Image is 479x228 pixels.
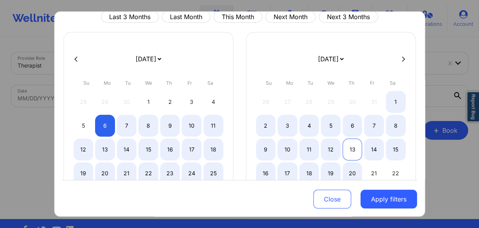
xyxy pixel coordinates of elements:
[138,162,158,184] div: Wed Oct 22 2025
[160,139,180,160] div: Thu Oct 16 2025
[256,115,276,137] div: Sun Nov 02 2025
[203,139,223,160] div: Sat Oct 18 2025
[207,80,213,86] abbr: Saturday
[182,139,201,160] div: Fri Oct 17 2025
[390,80,396,86] abbr: Saturday
[327,80,334,86] abbr: Wednesday
[313,190,351,208] button: Close
[160,91,180,113] div: Thu Oct 02 2025
[125,80,131,86] abbr: Tuesday
[74,115,94,137] div: Sun Oct 05 2025
[343,139,362,160] div: Thu Nov 13 2025
[299,115,319,137] div: Tue Nov 04 2025
[319,11,378,23] button: Next 3 Months
[370,80,375,86] abbr: Friday
[266,80,272,86] abbr: Sunday
[138,91,158,113] div: Wed Oct 01 2025
[321,115,341,137] div: Wed Nov 05 2025
[160,115,180,137] div: Thu Oct 09 2025
[203,115,223,137] div: Sat Oct 11 2025
[160,162,180,184] div: Thu Oct 23 2025
[104,80,111,86] abbr: Monday
[299,162,319,184] div: Tue Nov 18 2025
[386,91,406,113] div: Sat Nov 01 2025
[364,115,384,137] div: Fri Nov 07 2025
[203,91,223,113] div: Sat Oct 04 2025
[299,139,319,160] div: Tue Nov 11 2025
[145,80,152,86] abbr: Wednesday
[364,139,384,160] div: Fri Nov 14 2025
[343,162,362,184] div: Thu Nov 20 2025
[187,80,192,86] abbr: Friday
[138,115,158,137] div: Wed Oct 08 2025
[386,115,406,137] div: Sat Nov 08 2025
[278,139,297,160] div: Mon Nov 10 2025
[182,91,201,113] div: Fri Oct 03 2025
[74,162,94,184] div: Sun Oct 19 2025
[286,80,293,86] abbr: Monday
[203,162,223,184] div: Sat Oct 25 2025
[361,190,417,208] button: Apply filters
[265,11,316,23] button: Next Month
[278,115,297,137] div: Mon Nov 03 2025
[321,139,341,160] div: Wed Nov 12 2025
[386,139,406,160] div: Sat Nov 15 2025
[256,139,276,160] div: Sun Nov 09 2025
[348,80,354,86] abbr: Thursday
[321,162,341,184] div: Wed Nov 19 2025
[95,162,115,184] div: Mon Oct 20 2025
[182,115,201,137] div: Fri Oct 10 2025
[117,115,137,137] div: Tue Oct 07 2025
[182,162,201,184] div: Fri Oct 24 2025
[214,11,262,23] button: This Month
[364,162,384,184] div: Fri Nov 21 2025
[256,162,276,184] div: Sun Nov 16 2025
[95,139,115,160] div: Mon Oct 13 2025
[308,80,313,86] abbr: Tuesday
[95,115,115,137] div: Mon Oct 06 2025
[162,11,210,23] button: Last Month
[343,115,362,137] div: Thu Nov 06 2025
[386,162,406,184] div: Sat Nov 22 2025
[117,139,137,160] div: Tue Oct 14 2025
[117,162,137,184] div: Tue Oct 21 2025
[101,11,159,23] button: Last 3 Months
[138,139,158,160] div: Wed Oct 15 2025
[74,139,94,160] div: Sun Oct 12 2025
[278,162,297,184] div: Mon Nov 17 2025
[166,80,172,86] abbr: Thursday
[83,80,89,86] abbr: Sunday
